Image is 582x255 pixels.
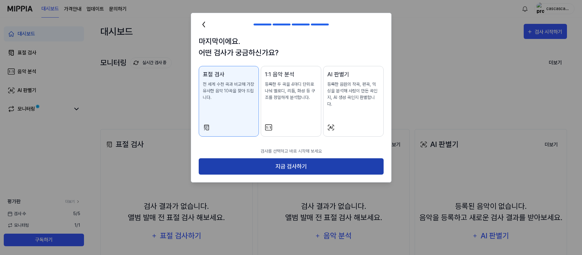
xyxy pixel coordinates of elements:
[199,66,259,137] button: 표절 검사전 세계 수천 곡과 비교해 가장 유사한 음악 10곡을 찾아 드립니다.
[323,66,384,137] button: AI 판별기등록한 음원의 작곡, 편곡, 믹싱을 분석해 사람이 만든 곡인지, AI 생성 곡인지 판별합니다.
[261,66,321,137] button: 1:1 음악 분석등록한 두 곡을 4마디 단위로 나눠 멜로디, 리듬, 화성 등 구조를 정밀하게 분석합니다.
[203,70,255,79] div: 표절 검사
[327,81,380,107] p: 등록한 음원의 작곡, 편곡, 믹싱을 분석해 사람이 만든 곡인지, AI 생성 곡인지 판별합니다.
[327,70,380,79] div: AI 판별기
[199,144,384,158] p: 검사를 선택하고 바로 시작해 보세요
[265,70,317,79] div: 1:1 음악 분석
[199,36,384,58] h1: 마지막이에요. 어떤 검사가 궁금하신가요?
[199,158,384,175] button: 지금 검사하기
[265,81,317,101] p: 등록한 두 곡을 4마디 단위로 나눠 멜로디, 리듬, 화성 등 구조를 정밀하게 분석합니다.
[203,81,255,101] p: 전 세계 수천 곡과 비교해 가장 유사한 음악 10곡을 찾아 드립니다.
